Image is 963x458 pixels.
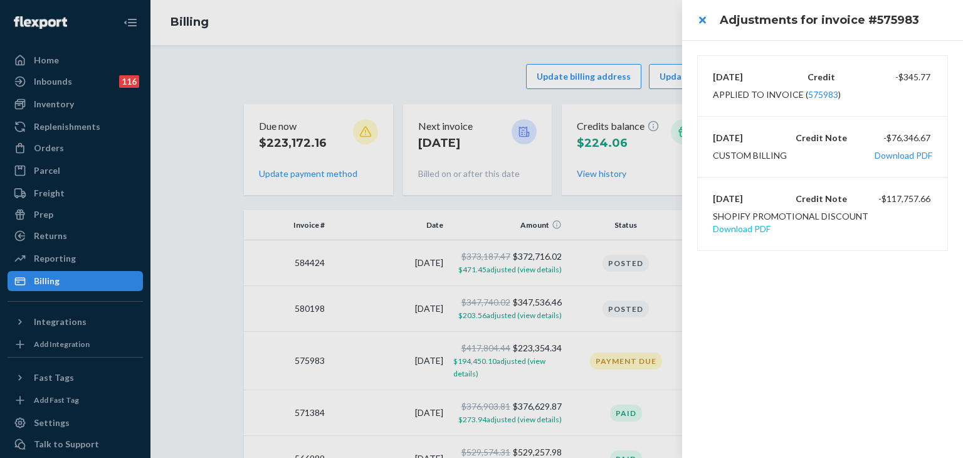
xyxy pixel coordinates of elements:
p: [DATE] [713,193,786,205]
div: -$117,757.66 [858,193,930,205]
h3: Adjustments for invoice #575983 [720,12,948,28]
div: -$345.77 [858,71,930,83]
p: Credit Note [786,193,858,205]
button: Download PDF [713,223,771,235]
button: Download PDF [875,149,932,162]
div: Shopify Promotional Discount [713,210,868,223]
p: [DATE] [713,71,786,83]
p: Credit [786,71,858,83]
button: close [690,8,715,33]
p: Credit Note [786,132,858,144]
div: -$76,346.67 [858,132,930,144]
p: [DATE] [713,132,786,144]
button: 575983 [808,88,838,101]
div: Applied to invoice ( ) [713,88,841,101]
div: Custom Billing [713,149,787,162]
